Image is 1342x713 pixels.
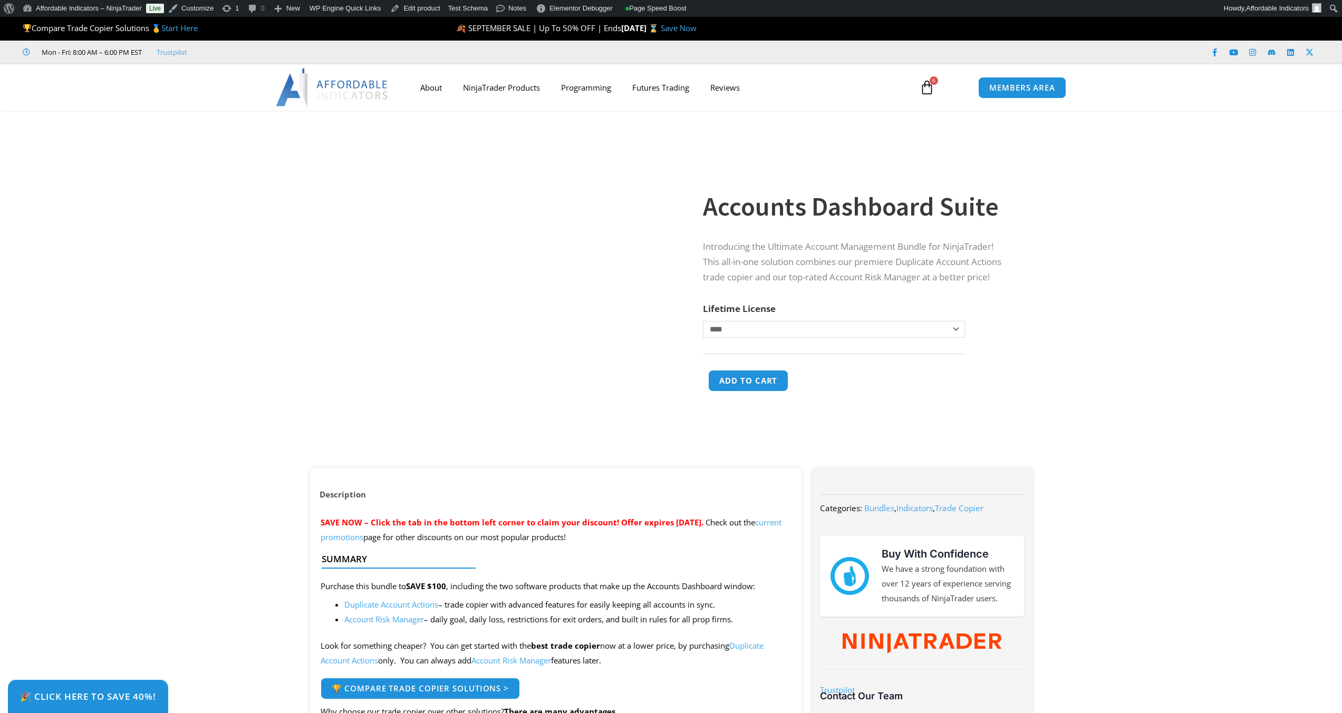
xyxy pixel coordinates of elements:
[978,77,1066,99] a: MEMBERS AREA
[321,517,703,528] span: SAVE NOW – Click the tab in the bottom left corner to claim your discount! Offer expires [DATE].
[882,562,1013,606] p: We have a strong foundation with over 12 years of experience serving thousands of NinjaTrader users.
[882,546,1013,562] h3: Buy With Confidence
[904,72,950,103] a: 6
[8,680,168,713] a: 🎉 Click Here to save 40%!
[23,23,198,33] span: Compare Trade Copier Solutions 🥇
[703,239,1011,285] p: Introducing the Ultimate Account Management Bundle for NinjaTrader! This all-in-one solution comb...
[896,503,933,513] a: Indicators
[531,640,600,651] strong: best trade copier
[20,692,156,701] span: 🎉 Click Here to save 40%!
[452,75,551,100] a: NinjaTrader Products
[39,46,142,58] span: Mon - Fri: 8:00 AM – 6:00 PM EST
[310,484,375,505] a: Description
[410,75,907,100] nav: Menu
[344,599,438,610] a: Duplicate Account Actions
[410,75,452,100] a: About
[321,579,791,594] p: Purchase this bundle to , including the two software products that make up the Accounts Dashboard...
[930,76,938,85] span: 6
[276,69,389,106] img: LogoAI | Affordable Indicators – NinjaTrader
[406,581,446,591] strong: SAVE $100
[551,75,622,100] a: Programming
[708,370,788,392] button: Add to cart
[322,554,782,564] h4: Summary
[703,302,776,315] label: Lifetime License
[23,24,31,32] img: 🏆
[843,633,1001,653] img: NinjaTrader Wordmark color RGB | Affordable Indicators – NinjaTrader
[700,75,750,100] a: Reviews
[661,23,697,33] a: Save Now
[471,655,551,666] a: Account Risk Manager
[989,84,1055,92] span: MEMBERS AREA
[344,612,791,627] li: – daily goal, daily loss, restrictions for exit orders, and built in rules for all prop firms.
[344,614,424,624] a: Account Risk Manager
[864,503,894,513] a: Bundles
[820,503,862,513] span: Categories:
[622,75,700,100] a: Futures Trading
[161,23,198,33] a: Start Here
[146,4,164,13] a: Live
[703,188,1011,225] h1: Accounts Dashboard Suite
[864,503,983,513] span: , ,
[935,503,983,513] a: Trade Copier
[1246,4,1309,12] span: Affordable Indicators
[321,639,791,668] p: Look for something cheaper? You can get started with the now at a lower price, by purchasing only...
[157,46,187,58] a: Trustpilot
[456,23,621,33] span: 🍂 SEPTEMBER SALE | Up To 50% OFF | Ends
[321,678,520,699] a: 🏆 Compare Trade Copier Solutions >
[321,515,791,545] p: Check out the page for other discounts on our most popular products!
[831,557,868,595] img: mark thumbs good 43913 | Affordable Indicators – NinjaTrader
[344,598,791,612] li: – trade copier with advanced features for easily keeping all accounts in sync.
[621,23,661,33] strong: [DATE] ⌛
